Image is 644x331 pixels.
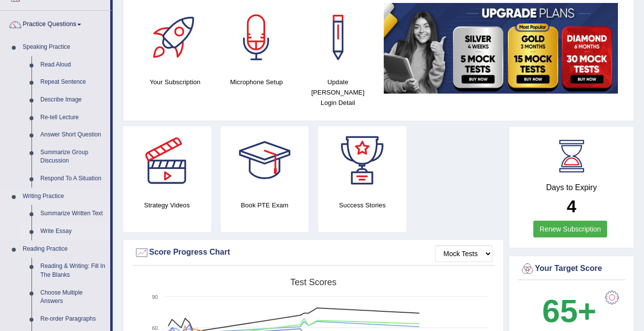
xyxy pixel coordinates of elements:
[139,77,211,87] h4: Your Subscription
[36,310,110,328] a: Re-order Paragraphs
[221,77,293,87] h4: Microphone Setup
[533,221,608,237] a: Renew Subscription
[18,38,110,56] a: Speaking Practice
[36,126,110,144] a: Answer Short Question
[542,293,596,329] b: 65+
[290,277,337,287] tspan: Test scores
[36,205,110,223] a: Summarize Written Text
[36,258,110,284] a: Reading & Writing: Fill In The Blanks
[123,200,211,210] h4: Strategy Videos
[18,240,110,258] a: Reading Practice
[221,200,309,210] h4: Book PTE Exam
[36,109,110,127] a: Re-tell Lecture
[152,325,158,331] text: 60
[36,144,110,170] a: Summarize Group Discussion
[152,294,158,300] text: 90
[36,170,110,188] a: Respond To A Situation
[134,245,492,260] div: Score Progress Chart
[36,91,110,109] a: Describe Image
[302,77,374,108] h4: Update [PERSON_NAME] Login Detail
[318,200,406,210] h4: Success Stories
[0,11,110,35] a: Practice Questions
[384,3,618,94] img: small5.jpg
[36,223,110,240] a: Write Essay
[520,262,623,276] div: Your Target Score
[36,284,110,310] a: Choose Multiple Answers
[36,73,110,91] a: Repeat Sentence
[18,188,110,205] a: Writing Practice
[36,56,110,74] a: Read Aloud
[520,183,623,192] h4: Days to Expiry
[567,197,576,216] b: 4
